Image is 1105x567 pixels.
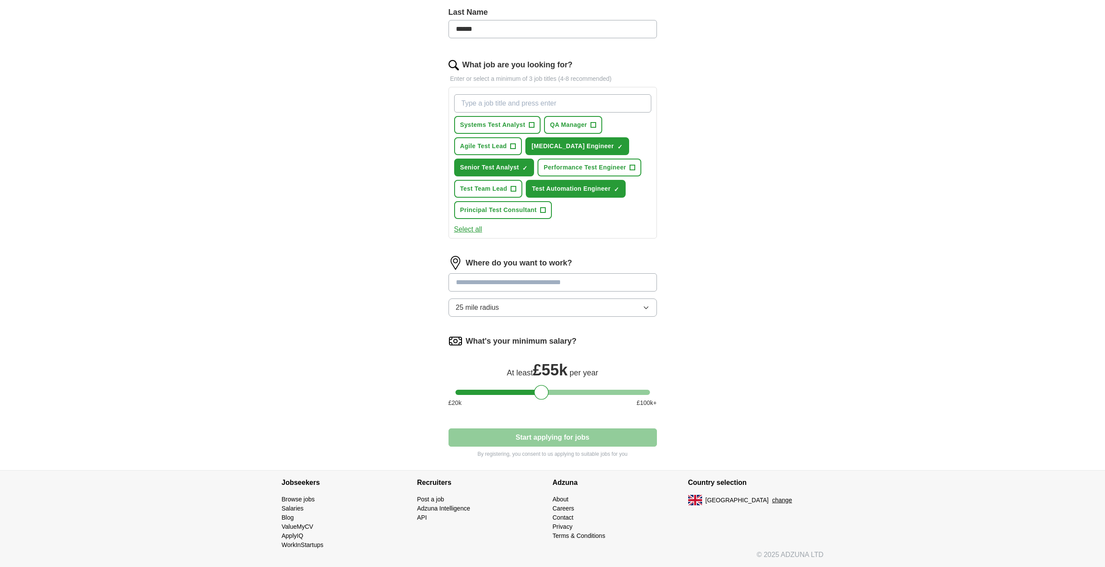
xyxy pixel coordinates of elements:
[637,398,656,408] span: £ 100 k+
[456,302,499,313] span: 25 mile radius
[454,137,522,155] button: Agile Test Lead
[454,159,534,176] button: Senior Test Analyst✓
[282,532,303,539] a: ApplyIQ
[417,514,427,521] a: API
[282,514,294,521] a: Blog
[449,256,462,270] img: location.png
[449,74,657,83] p: Enter or select a minimum of 3 job titles (4-8 recommended)
[688,495,702,505] img: UK flag
[449,428,657,447] button: Start applying for jobs
[449,450,657,458] p: By registering, you consent to us applying to suitable jobs for you
[553,514,574,521] a: Contact
[454,180,523,198] button: Test Team Lead
[275,550,831,567] div: © 2025 ADZUNA LTD
[454,201,552,219] button: Principal Test Consultant
[772,496,792,505] button: change
[688,471,824,495] h4: Country selection
[522,165,528,172] span: ✓
[525,137,629,155] button: [MEDICAL_DATA] Engineer✓
[544,116,602,134] button: QA Manager
[460,184,508,193] span: Test Team Lead
[532,184,610,193] span: Test Automation Engineer
[614,186,619,193] span: ✓
[454,94,651,113] input: Type a job title and press enter
[449,334,462,348] img: salary.png
[531,142,614,151] span: [MEDICAL_DATA] Engineer
[538,159,641,176] button: Performance Test Engineer
[466,335,577,347] label: What's your minimum salary?
[460,163,519,172] span: Senior Test Analyst
[454,116,541,134] button: Systems Test Analyst
[460,142,507,151] span: Agile Test Lead
[553,505,574,512] a: Careers
[617,143,623,150] span: ✓
[282,541,323,548] a: WorkInStartups
[553,523,573,530] a: Privacy
[553,496,569,503] a: About
[553,532,605,539] a: Terms & Conditions
[449,60,459,70] img: search.png
[449,398,462,408] span: £ 20 k
[417,496,444,503] a: Post a job
[282,523,313,530] a: ValueMyCV
[507,368,533,377] span: At least
[417,505,470,512] a: Adzuna Intelligence
[460,120,525,129] span: Systems Test Analyst
[570,368,598,377] span: per year
[526,180,626,198] button: Test Automation Engineer✓
[550,120,587,129] span: QA Manager
[462,59,573,71] label: What job are you looking for?
[449,7,657,18] label: Last Name
[282,505,304,512] a: Salaries
[460,206,537,215] span: Principal Test Consultant
[544,163,626,172] span: Performance Test Engineer
[282,496,315,503] a: Browse jobs
[454,224,482,235] button: Select all
[533,361,567,379] span: £ 55k
[466,257,572,269] label: Where do you want to work?
[706,496,769,505] span: [GEOGRAPHIC_DATA]
[449,298,657,317] button: 25 mile radius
